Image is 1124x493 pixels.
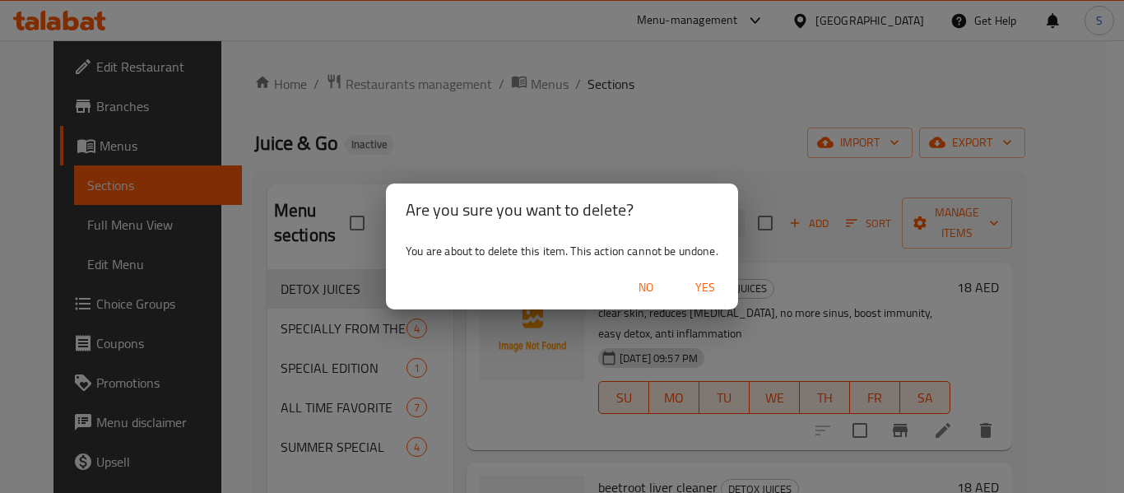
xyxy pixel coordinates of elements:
[406,197,718,223] h2: Are you sure you want to delete?
[386,236,738,266] div: You are about to delete this item. This action cannot be undone.
[685,277,725,298] span: Yes
[626,277,666,298] span: No
[620,272,672,303] button: No
[679,272,732,303] button: Yes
